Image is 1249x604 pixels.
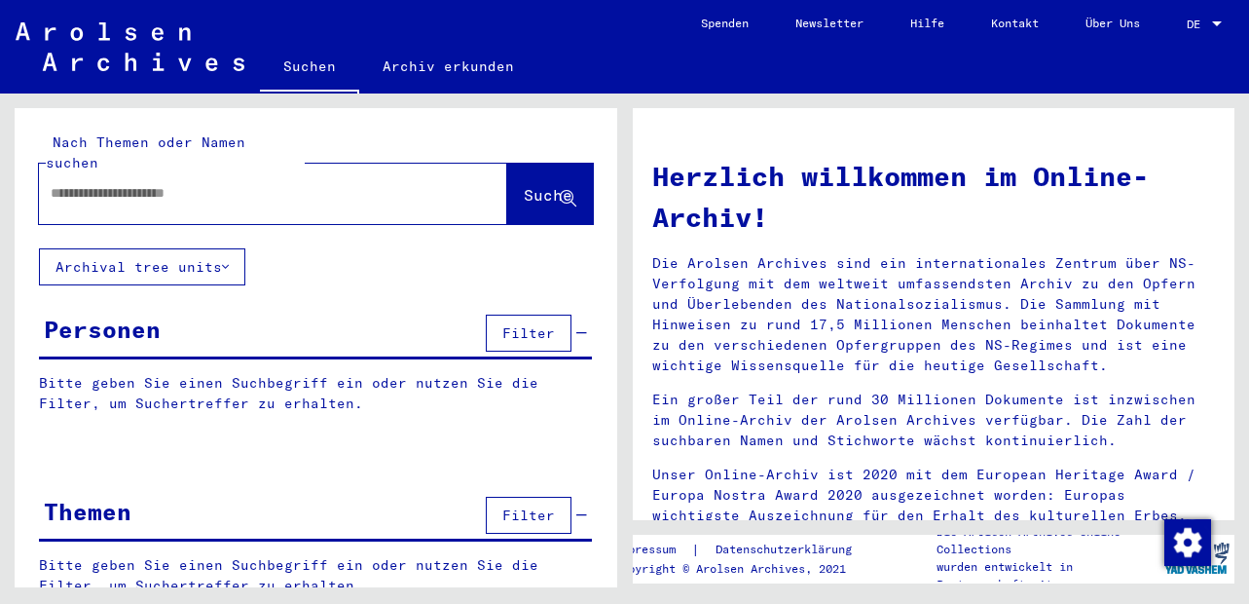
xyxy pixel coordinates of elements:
p: Bitte geben Sie einen Suchbegriff ein oder nutzen Sie die Filter, um Suchertreffer zu erhalten. [39,373,592,414]
p: Ein großer Teil der rund 30 Millionen Dokumente ist inzwischen im Online-Archiv der Arolsen Archi... [652,390,1216,451]
span: Filter [502,324,555,342]
h1: Herzlich willkommen im Online-Archiv! [652,156,1216,238]
span: DE [1187,18,1208,31]
p: Unser Online-Archiv ist 2020 mit dem European Heritage Award / Europa Nostra Award 2020 ausgezeic... [652,465,1216,526]
button: Archival tree units [39,248,245,285]
p: Die Arolsen Archives sind ein internationales Zentrum über NS-Verfolgung mit dem weltweit umfasse... [652,253,1216,376]
img: Zustimmung ändern [1164,519,1211,566]
button: Suche [507,164,593,224]
img: yv_logo.png [1160,534,1233,583]
button: Filter [486,315,571,352]
p: Copyright © Arolsen Archives, 2021 [614,560,875,578]
mat-label: Nach Themen oder Namen suchen [46,133,245,171]
a: Suchen [260,43,359,94]
a: Archiv erkunden [359,43,537,90]
div: Personen [44,312,161,347]
img: Arolsen_neg.svg [16,22,244,71]
span: Suche [524,185,572,205]
p: wurden entwickelt in Partnerschaft mit [937,558,1159,593]
p: Die Arolsen Archives Online-Collections [937,523,1159,558]
div: Themen [44,494,131,529]
a: Impressum [614,540,691,560]
a: Datenschutzerklärung [700,540,875,560]
div: Zustimmung ändern [1163,518,1210,565]
button: Filter [486,497,571,534]
span: Filter [502,507,555,524]
div: | [614,540,875,560]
